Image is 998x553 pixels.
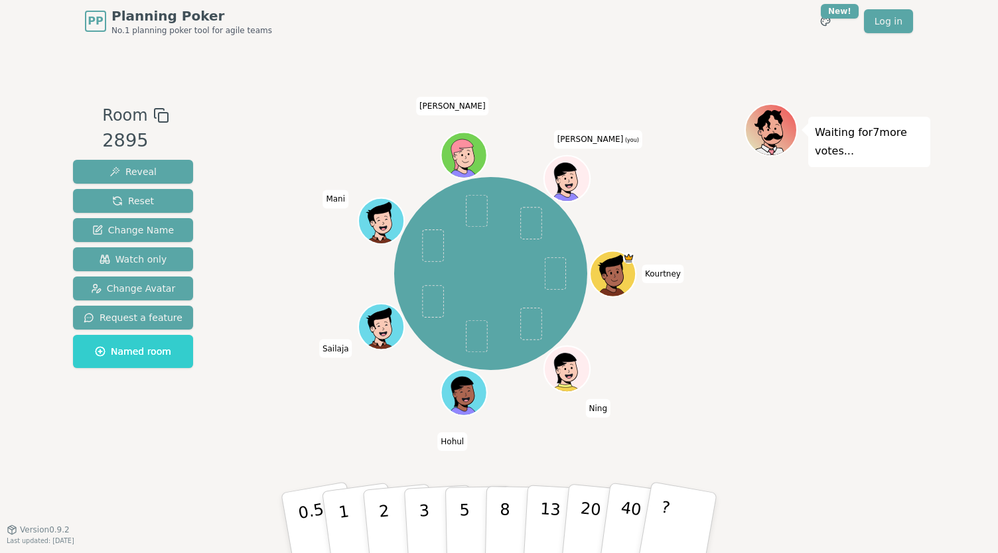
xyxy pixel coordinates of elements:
[88,13,103,29] span: PP
[7,537,74,544] span: Last updated: [DATE]
[95,345,171,358] span: Named room
[73,218,193,242] button: Change Name
[73,276,193,300] button: Change Avatar
[102,127,169,154] div: 2895
[7,524,70,535] button: Version0.9.2
[100,253,167,266] span: Watch only
[642,265,684,283] span: Click to change your name
[73,247,193,271] button: Watch only
[111,7,272,25] span: Planning Poker
[545,157,588,200] button: Click to change your avatar
[112,194,154,208] span: Reset
[585,399,610,418] span: Click to change your name
[73,160,193,184] button: Reveal
[319,339,352,357] span: Click to change your name
[821,4,859,19] div: New!
[623,137,639,143] span: (you)
[814,9,837,33] button: New!
[111,25,272,36] span: No.1 planning poker tool for agile teams
[73,335,193,368] button: Named room
[622,252,634,263] span: Kourtney is the host
[91,282,176,295] span: Change Avatar
[815,123,924,160] p: Waiting for 7 more votes...
[554,130,642,149] span: Click to change your name
[84,311,182,324] span: Request a feature
[73,306,193,330] button: Request a feature
[864,9,913,33] a: Log in
[73,189,193,213] button: Reset
[109,165,157,178] span: Reveal
[322,190,348,208] span: Click to change your name
[92,223,174,237] span: Change Name
[416,97,489,115] span: Click to change your name
[437,432,467,451] span: Click to change your name
[85,7,272,36] a: PPPlanning PokerNo.1 planning poker tool for agile teams
[20,524,70,535] span: Version 0.9.2
[102,103,147,127] span: Room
